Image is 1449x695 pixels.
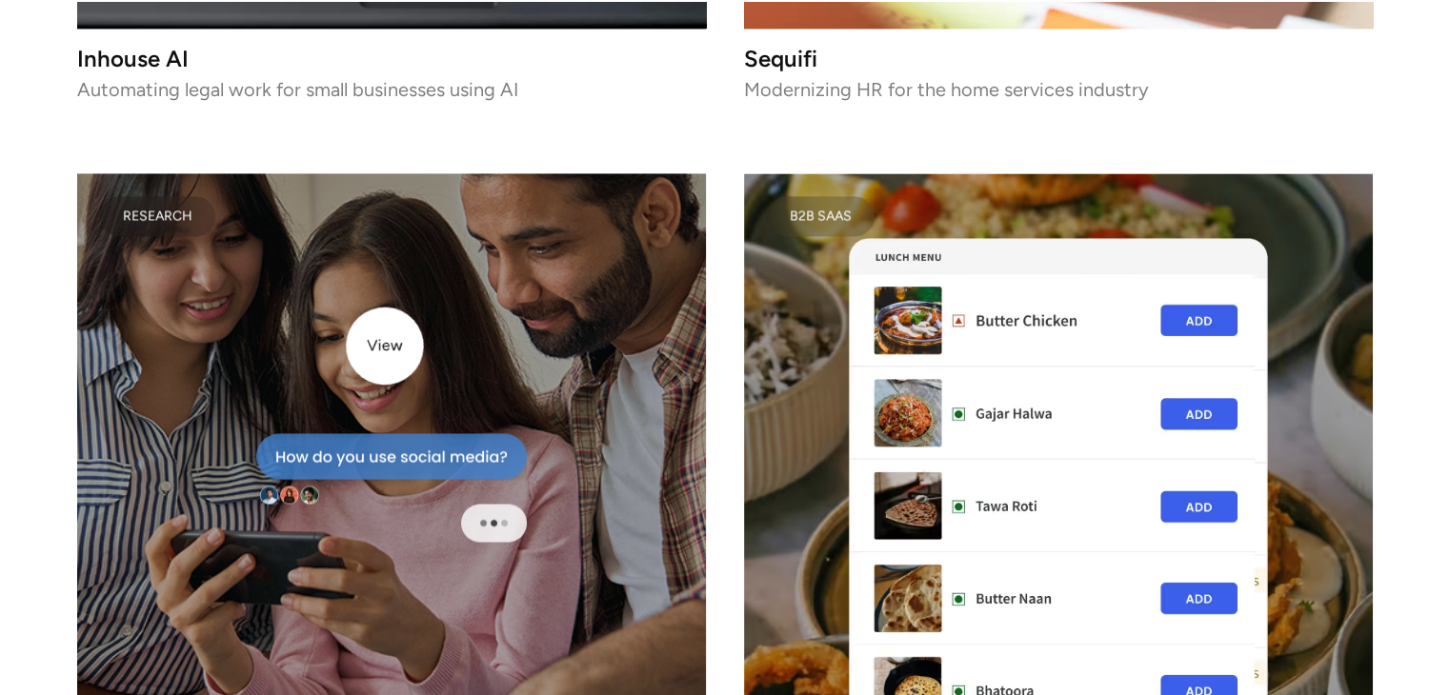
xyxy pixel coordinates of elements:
[744,83,1373,96] p: Modernizing HR for the home services industry
[77,51,706,68] h3: Inhouse AI
[77,83,706,96] p: Automating legal work for small businesses using AI
[790,211,852,221] div: B2B SAAS
[123,211,192,221] div: Research
[744,51,1373,68] h3: Sequifi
